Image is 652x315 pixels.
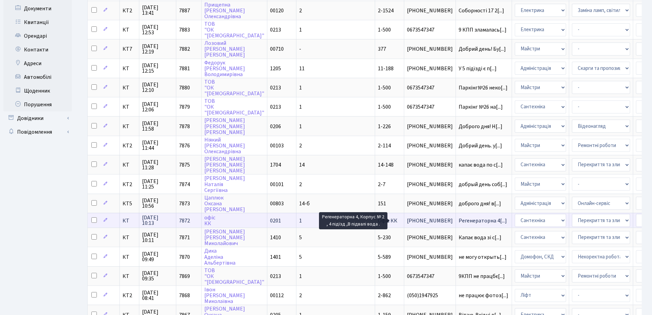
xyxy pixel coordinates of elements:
[179,181,190,188] span: 7874
[459,123,502,130] span: Доброго дня! Н[...]
[407,46,453,52] span: [PHONE_NUMBER]
[299,161,305,169] span: 14
[459,161,503,169] span: капає вода по с[...]
[3,84,72,98] a: Щоденник
[179,84,190,92] span: 7880
[270,181,284,188] span: 00101
[459,65,497,72] span: У 5 підїзді є п[...]
[299,253,302,261] span: 5
[299,234,302,241] span: 5
[204,1,245,20] a: Прищепна[PERSON_NAME]Олександрівна
[407,66,453,71] span: [PHONE_NUMBER]
[407,104,453,110] span: 0673547347
[179,253,190,261] span: 7870
[142,232,173,243] span: [DATE] 10:11
[407,218,453,223] span: [PHONE_NUMBER]
[179,161,190,169] span: 7875
[459,103,503,111] span: Паркінг №26 на[...]
[204,247,235,267] a: ДикаАделінаАльбертівна
[142,24,173,35] span: [DATE] 12:53
[123,293,136,298] span: КТ2
[459,142,502,149] span: Добрий день. у[...]
[270,7,284,14] span: 00120
[123,182,136,187] span: КТ2
[299,26,302,34] span: 1
[142,198,173,209] span: [DATE] 10:56
[3,111,72,125] a: Довідники
[204,286,245,305] a: Івон[PERSON_NAME]Миколаївна
[299,123,302,130] span: 1
[270,272,281,280] span: 0213
[123,274,136,279] span: КТ
[179,142,190,149] span: 7876
[270,45,284,53] span: 00710
[142,82,173,93] span: [DATE] 12:10
[3,98,72,111] a: Порушення
[270,84,281,92] span: 0213
[459,45,506,53] span: Добрий день! Бу[...]
[378,123,391,130] span: 1-226
[204,228,245,247] a: [PERSON_NAME][PERSON_NAME]Миколайович
[378,45,386,53] span: 377
[270,234,281,241] span: 1410
[142,5,173,16] span: [DATE] 13:41
[123,143,136,148] span: КТ2
[378,253,391,261] span: 5-589
[407,235,453,240] span: [PHONE_NUMBER]
[123,66,136,71] span: КТ
[270,161,281,169] span: 1704
[299,217,302,225] span: 1
[179,200,190,207] span: 7873
[299,65,305,72] span: 11
[407,293,453,298] span: (050)1947925
[123,218,136,223] span: КТ
[3,29,72,43] a: Орендарі
[123,85,136,90] span: КТ
[179,272,190,280] span: 7869
[123,104,136,110] span: КТ
[123,27,136,33] span: КТ
[142,63,173,74] span: [DATE] 12:15
[270,217,281,225] span: 0201
[378,26,391,34] span: 1-500
[270,142,284,149] span: 00103
[459,26,507,34] span: 9 КПП зламалась[...]
[270,292,284,299] span: 00112
[459,272,505,280] span: 9КПП не працбє[...]
[123,124,136,129] span: КТ
[3,125,72,139] a: Повідомлення
[123,162,136,168] span: КТ
[123,235,136,240] span: КТ
[204,155,245,174] a: [PERSON_NAME][PERSON_NAME][PERSON_NAME]
[407,143,453,148] span: [PHONE_NUMBER]
[204,20,264,39] a: ТОВ"ОК"[DEMOGRAPHIC_DATA]"
[142,290,173,301] span: [DATE] 08:41
[407,124,453,129] span: [PHONE_NUMBER]
[3,2,72,15] a: Документи
[407,182,453,187] span: [PHONE_NUMBER]
[459,217,507,225] span: Регенераторна 4[...]
[204,117,245,136] a: [PERSON_NAME][PERSON_NAME][PERSON_NAME]
[179,234,190,241] span: 7871
[270,103,281,111] span: 0213
[142,270,173,281] span: [DATE] 09:35
[459,84,508,92] span: Паркінг№26 неко[...]
[204,214,215,227] a: офісКК
[378,200,386,207] span: 151
[407,85,453,90] span: 0673547347
[378,142,391,149] span: 2-114
[123,46,136,52] span: КТ7
[204,267,264,286] a: ТОВ"ОК"[DEMOGRAPHIC_DATA]"
[378,161,394,169] span: 14-148
[407,8,453,13] span: [PHONE_NUMBER]
[142,44,173,54] span: [DATE] 12:19
[378,65,394,72] span: 11-188
[299,292,302,299] span: 2
[204,97,264,117] a: ТОВ"ОК"[DEMOGRAPHIC_DATA]"
[3,70,72,84] a: Автомобілі
[270,253,281,261] span: 1401
[378,181,385,188] span: 2-7
[459,7,504,14] span: Соборності 17 2[...]
[299,103,302,111] span: 1
[179,217,190,225] span: 7872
